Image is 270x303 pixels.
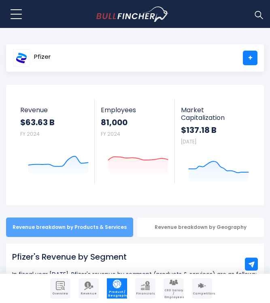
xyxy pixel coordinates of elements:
div: Revenue breakdown by Products & Services [6,218,133,237]
small: [DATE] [181,138,196,145]
a: Company Overview [50,278,70,299]
a: Company Competitors [192,278,212,299]
span: Market Capitalization [181,106,249,122]
span: Employees [101,106,168,114]
a: Company Revenue [79,278,99,299]
small: FY 2024 [101,130,120,137]
p: In fiscal year [DATE], Pfizer's revenue by segment (products & services) are as follows: [12,269,258,279]
a: Company Financials [135,278,155,299]
span: Revenue [79,292,98,295]
a: Company Employees [164,278,184,299]
span: Pfizer [34,53,51,60]
strong: $137.18 B [181,125,249,135]
span: Revenue [20,106,89,114]
span: CEO Salary / Employees [164,289,183,299]
div: Revenue breakdown by Geography [137,218,264,237]
small: FY 2024 [20,130,40,137]
a: Revenue $63.63 B FY 2024 [14,99,95,175]
span: Overview [51,292,70,295]
h1: Pfizer's Revenue by Segment [12,251,258,263]
a: Company Product/Geography [107,278,127,299]
a: Go to homepage [96,6,183,22]
a: + [243,51,257,65]
img: PFE logo [13,49,30,66]
span: Product / Geography [108,290,126,297]
a: Employees 81,000 FY 2024 [95,99,174,175]
span: Competitors [193,292,211,295]
img: Bullfincher logo [96,6,169,22]
span: Financials [136,292,155,295]
a: Market Capitalization $137.18 B [DATE] [175,99,255,184]
strong: 81,000 [101,117,168,128]
a: Pfizer [13,51,51,65]
strong: $63.63 B [20,117,89,128]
